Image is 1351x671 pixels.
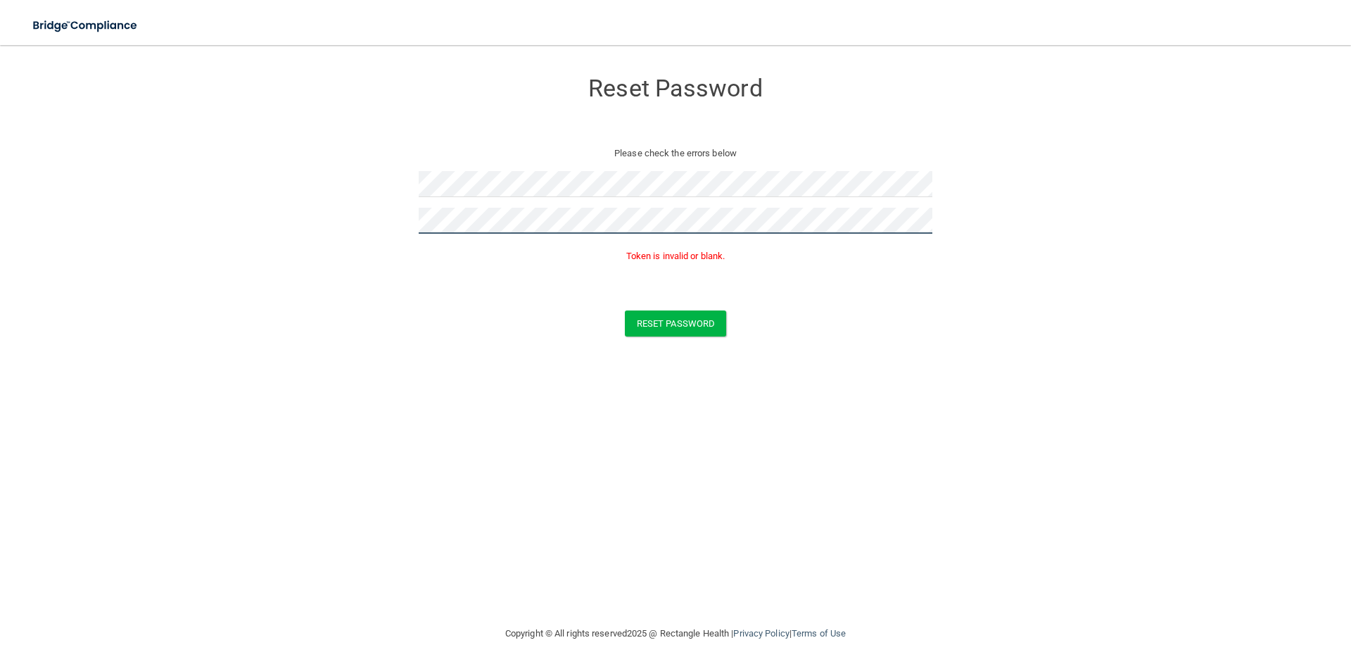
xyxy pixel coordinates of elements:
iframe: Drift Widget Chat Controller [1108,571,1334,627]
a: Terms of Use [792,628,846,639]
img: bridge_compliance_login_screen.278c3ca4.svg [21,11,151,40]
button: Reset Password [625,311,726,337]
p: Token is invalid or blank. [419,248,932,265]
a: Privacy Policy [733,628,789,639]
div: Copyright © All rights reserved 2025 @ Rectangle Health | | [419,611,932,656]
h3: Reset Password [419,75,932,101]
p: Please check the errors below [429,145,922,162]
